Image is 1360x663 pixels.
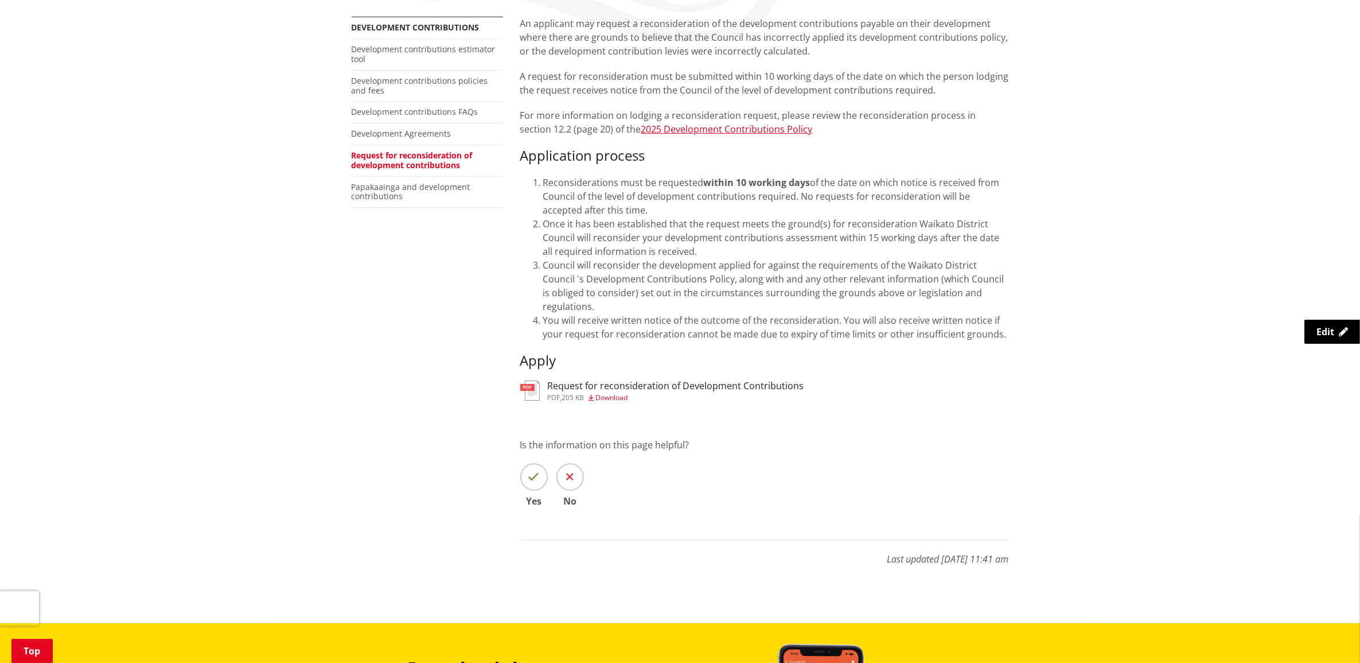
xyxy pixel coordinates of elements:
span: pdf [548,393,560,402]
a: Request for reconsideration of development contributions [352,150,473,170]
a: Development contributions [352,22,480,33]
li: Council will reconsider the development applied for against the requirements of the Waikato Distr... [543,258,1009,313]
a: Development contributions FAQs [352,106,478,117]
li: Reconsiderations must be requested of the date on which notice is received from Council of the le... [543,176,1009,217]
iframe: Messenger Launcher [1307,615,1349,656]
h3: Request for reconsideration of Development Contributions [548,381,804,391]
p: For more information on lodging a reconsideration request, please review the reconsideration proc... [520,108,1009,136]
h3: Apply [520,352,1009,369]
a: Development Agreements [352,128,451,139]
span: No [556,497,584,506]
p: Is the information on this page helpful? [520,438,1009,452]
li: You will receive written notice of the outcome of the reconsideration. You will also receive writ... [543,313,1009,341]
p: A request for reconsideration must be submitted within 10 working days of the date on which the p... [520,69,1009,97]
li: Once it has been established that the request meets the ground(s) for reconsideration Waikato Dis... [543,217,1009,258]
span: Download [596,393,628,402]
p: Last updated [DATE] 11:41 am [520,540,1009,566]
h3: Application process [520,148,1009,164]
span: Edit [1316,325,1334,338]
a: Papakaainga and development contributions [352,181,470,202]
a: Request for reconsideration of Development Contributions pdf,205 KB Download [520,381,804,401]
a: Top [11,639,53,663]
a: 2025 Development Contributions Policy [641,123,813,135]
p: An applicant may request a reconsideration of the development contributions payable on their deve... [520,17,1009,58]
a: Edit [1304,320,1360,344]
a: Development contributions estimator tool [352,44,496,64]
img: document-pdf.svg [520,381,540,401]
div: , [548,394,804,401]
span: 205 KB [562,393,584,402]
span: Yes [520,497,548,506]
strong: within 10 working days [704,176,810,189]
a: Development contributions policies and fees [352,75,488,96]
